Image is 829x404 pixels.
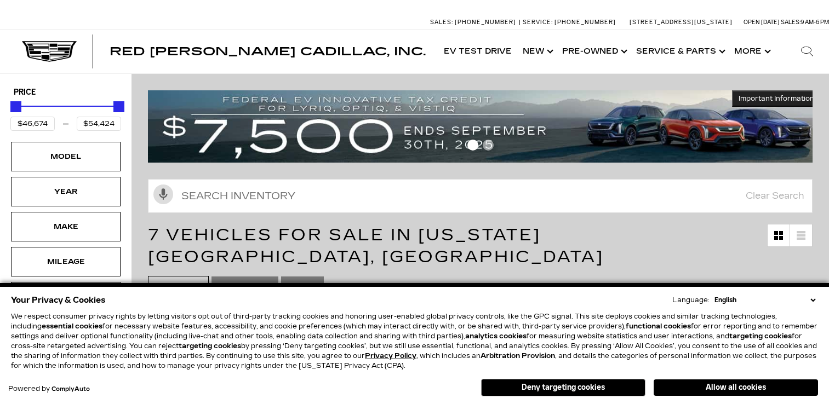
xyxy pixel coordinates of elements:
span: Cadillac [220,279,259,293]
svg: Click to toggle on voice search [153,184,173,204]
span: Red [PERSON_NAME] Cadillac, Inc. [110,45,426,58]
a: New [517,30,557,73]
div: Minimum Price [10,101,21,112]
div: EngineEngine [11,282,121,311]
a: ComplyAuto [52,386,90,393]
div: Make [38,221,93,233]
span: Sales: [781,19,801,26]
button: Deny targeting cookies [481,379,645,396]
span: Clear All [157,279,200,293]
span: 7 Vehicles for Sale in [US_STATE][GEOGRAPHIC_DATA], [GEOGRAPHIC_DATA] [148,225,604,267]
button: More [729,30,774,73]
strong: functional cookies [626,322,691,330]
span: Sales: [430,19,453,26]
a: Sales: [PHONE_NUMBER] [430,19,519,25]
img: vrp-tax-ending-august-version [148,90,821,163]
div: YearYear [11,177,121,206]
strong: targeting cookies [179,342,241,350]
div: MileageMileage [11,247,121,276]
a: Service & Parts [631,30,729,73]
input: Maximum [77,117,121,131]
span: Go to slide 2 [483,140,494,151]
span: Open [DATE] [744,19,780,26]
div: Model [38,151,93,163]
strong: Arbitration Provision [481,352,555,360]
a: Privacy Policy [365,352,416,360]
span: 9 AM-6 PM [801,19,829,26]
div: Year [38,186,93,198]
span: CT4 [289,279,304,293]
button: Important Information [732,90,821,107]
span: [PHONE_NUMBER] [554,19,616,26]
a: Red [PERSON_NAME] Cadillac, Inc. [110,46,426,57]
h5: Price [14,88,118,97]
span: Important Information [739,94,814,103]
div: Language: [672,297,710,303]
a: Service: [PHONE_NUMBER] [519,19,619,25]
span: [PHONE_NUMBER] [455,19,516,26]
div: Maximum Price [113,101,124,112]
select: Language Select [712,295,818,305]
input: Minimum [10,117,55,131]
p: We respect consumer privacy rights by letting visitors opt out of third-party tracking cookies an... [11,311,818,371]
button: Allow all cookies [654,379,818,396]
strong: analytics cookies [465,332,527,340]
div: Mileage [38,256,93,268]
span: Go to slide 1 [467,140,478,151]
a: EV Test Drive [438,30,517,73]
span: Service: [523,19,553,26]
img: Cadillac Dark Logo with Cadillac White Text [22,41,77,62]
span: Your Privacy & Cookies [11,292,106,308]
a: [STREET_ADDRESS][US_STATE] [630,19,733,26]
div: Powered by [8,385,90,393]
a: Pre-Owned [557,30,631,73]
strong: essential cookies [42,322,102,330]
strong: targeting cookies [729,332,792,340]
div: MakeMake [11,212,121,241]
div: ModelModel [11,142,121,171]
input: Search Inventory [148,179,813,213]
div: Price [10,97,121,131]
